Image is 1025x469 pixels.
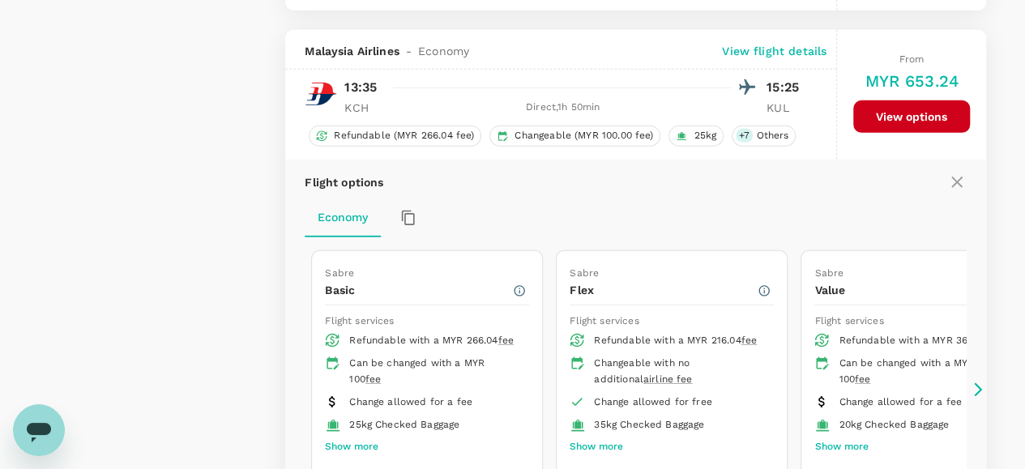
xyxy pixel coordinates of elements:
[865,68,959,94] h6: MYR 653.24
[668,126,724,147] div: 25kg
[899,53,925,65] span: From
[305,43,399,59] span: Malaysia Airlines
[489,126,660,147] div: Changeable (MYR 100.00 fee)
[853,100,970,133] button: View options
[498,335,513,346] span: fee
[344,78,377,97] p: 13:35
[594,396,711,407] span: Change allowed for free
[399,43,418,59] span: -
[839,356,1006,388] div: Can be changed with a MYR 100
[839,396,962,407] span: Change allowed for a fee
[349,396,472,407] span: Change allowed for a fee
[327,129,480,143] span: Refundable (MYR 266.04 fee)
[305,78,337,110] img: MH
[594,419,704,430] span: 35kg Checked Baggage
[736,129,753,143] span: + 7
[855,373,870,385] span: fee
[570,267,599,279] span: Sabre
[344,100,385,116] p: KCH
[349,356,516,388] div: Can be changed with a MYR 100
[814,267,843,279] span: Sabre
[325,315,394,326] span: Flight services
[839,419,949,430] span: 20kg Checked Baggage
[814,282,1002,298] p: Value
[732,126,796,147] div: +7Others
[349,333,516,349] div: Refundable with a MYR 266.04
[814,315,883,326] span: Flight services
[325,282,512,298] p: Basic
[508,129,660,143] span: Changeable (MYR 100.00 fee)
[687,129,723,143] span: 25kg
[309,126,481,147] div: Refundable (MYR 266.04 fee)
[305,174,383,190] p: Flight options
[395,100,731,116] div: Direct , 1h 50min
[570,437,623,458] button: Show more
[839,333,1006,349] div: Refundable with a MYR 366.04
[325,437,378,458] button: Show more
[767,78,807,97] p: 15:25
[594,356,761,388] div: Changeable with no additional
[570,315,638,326] span: Flight services
[594,333,761,349] div: Refundable with a MYR 216.04
[570,282,757,298] p: Flex
[325,267,354,279] span: Sabre
[349,419,459,430] span: 25kg Checked Baggage
[750,129,795,143] span: Others
[418,43,469,59] span: Economy
[365,373,381,385] span: fee
[643,373,693,385] span: airline fee
[722,43,826,59] p: View flight details
[814,437,868,458] button: Show more
[305,198,381,237] button: Economy
[767,100,807,116] p: KUL
[13,404,65,456] iframe: Button to launch messaging window
[741,335,756,346] span: fee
